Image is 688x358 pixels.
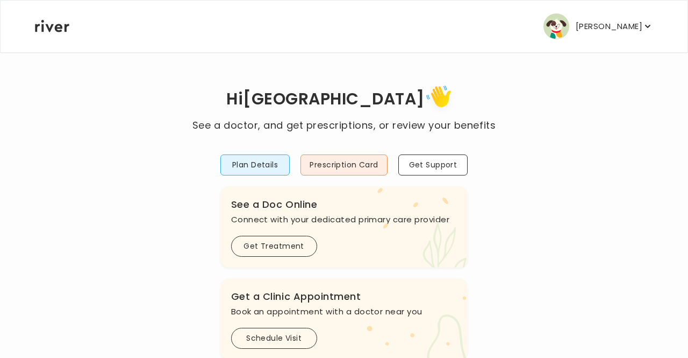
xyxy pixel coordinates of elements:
[231,212,457,227] p: Connect with your dedicated primary care provider
[231,197,457,212] h3: See a Doc Online
[231,304,457,319] p: Book an appointment with a doctor near you
[543,13,653,39] button: user avatar[PERSON_NAME]
[192,118,496,133] p: See a doctor, and get prescriptions, or review your benefits
[192,82,496,118] h1: Hi [GEOGRAPHIC_DATA]
[231,328,317,349] button: Schedule Visit
[231,236,317,257] button: Get Treatment
[398,155,468,176] button: Get Support
[231,289,457,304] h3: Get a Clinic Appointment
[220,155,290,176] button: Plan Details
[300,155,387,176] button: Prescription Card
[543,13,569,39] img: user avatar
[576,19,642,34] p: [PERSON_NAME]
